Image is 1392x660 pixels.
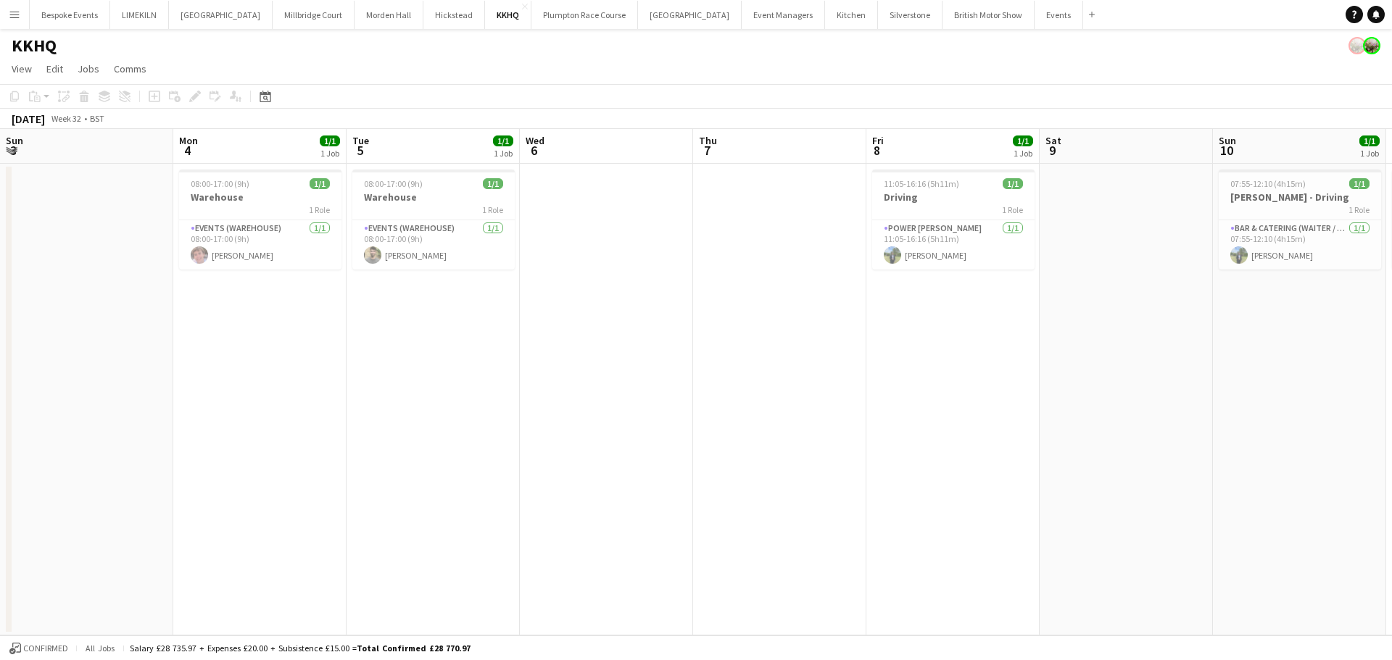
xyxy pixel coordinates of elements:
[1219,220,1381,270] app-card-role: Bar & Catering (Waiter / waitress)1/107:55-12:10 (4h15m)[PERSON_NAME]
[493,135,513,146] span: 1/1
[884,178,959,189] span: 11:05-16:16 (5h11m)
[179,220,341,270] app-card-role: Events (Warehouse)1/108:00-17:00 (9h)[PERSON_NAME]
[310,178,330,189] span: 1/1
[12,35,57,57] h1: KKHQ
[364,178,423,189] span: 08:00-17:00 (9h)
[12,62,32,75] span: View
[742,1,825,29] button: Event Managers
[352,170,515,270] app-job-card: 08:00-17:00 (9h)1/1Warehouse1 RoleEvents (Warehouse)1/108:00-17:00 (9h)[PERSON_NAME]
[357,643,471,653] span: Total Confirmed £28 770.97
[482,204,503,215] span: 1 Role
[526,134,544,147] span: Wed
[179,191,341,204] h3: Warehouse
[878,1,942,29] button: Silverstone
[41,59,69,78] a: Edit
[942,1,1035,29] button: British Motor Show
[30,1,110,29] button: Bespoke Events
[872,191,1035,204] h3: Driving
[355,1,423,29] button: Morden Hall
[1219,134,1236,147] span: Sun
[523,142,544,159] span: 6
[1014,148,1032,159] div: 1 Job
[320,148,339,159] div: 1 Job
[1035,1,1083,29] button: Events
[309,204,330,215] span: 1 Role
[1219,191,1381,204] h3: [PERSON_NAME] - Driving
[531,1,638,29] button: Plumpton Race Course
[273,1,355,29] button: Millbridge Court
[1230,178,1306,189] span: 07:55-12:10 (4h15m)
[48,113,84,124] span: Week 32
[7,640,70,656] button: Confirmed
[870,142,884,159] span: 8
[110,1,169,29] button: LIMEKILN
[114,62,146,75] span: Comms
[90,113,104,124] div: BST
[352,220,515,270] app-card-role: Events (Warehouse)1/108:00-17:00 (9h)[PERSON_NAME]
[1003,178,1023,189] span: 1/1
[6,59,38,78] a: View
[320,135,340,146] span: 1/1
[1348,37,1366,54] app-user-avatar: Staffing Manager
[1043,142,1061,159] span: 9
[350,142,369,159] span: 5
[1002,204,1023,215] span: 1 Role
[130,643,471,653] div: Salary £28 735.97 + Expenses £20.00 + Subsistence £15.00 =
[177,142,198,159] span: 4
[12,112,45,126] div: [DATE]
[485,1,531,29] button: KKHQ
[1217,142,1236,159] span: 10
[191,178,249,189] span: 08:00-17:00 (9h)
[1219,170,1381,270] app-job-card: 07:55-12:10 (4h15m)1/1[PERSON_NAME] - Driving1 RoleBar & Catering (Waiter / waitress)1/107:55-12:...
[179,134,198,147] span: Mon
[72,59,105,78] a: Jobs
[872,220,1035,270] app-card-role: Power [PERSON_NAME]1/111:05-16:16 (5h11m)[PERSON_NAME]
[6,134,23,147] span: Sun
[1045,134,1061,147] span: Sat
[1348,204,1370,215] span: 1 Role
[1359,135,1380,146] span: 1/1
[23,643,68,653] span: Confirmed
[179,170,341,270] app-job-card: 08:00-17:00 (9h)1/1Warehouse1 RoleEvents (Warehouse)1/108:00-17:00 (9h)[PERSON_NAME]
[4,142,23,159] span: 3
[352,134,369,147] span: Tue
[169,1,273,29] button: [GEOGRAPHIC_DATA]
[825,1,878,29] button: Kitchen
[78,62,99,75] span: Jobs
[1363,37,1380,54] app-user-avatar: Staffing Manager
[423,1,485,29] button: Hickstead
[699,134,717,147] span: Thu
[638,1,742,29] button: [GEOGRAPHIC_DATA]
[872,134,884,147] span: Fri
[697,142,717,159] span: 7
[108,59,152,78] a: Comms
[494,148,513,159] div: 1 Job
[483,178,503,189] span: 1/1
[352,191,515,204] h3: Warehouse
[872,170,1035,270] app-job-card: 11:05-16:16 (5h11m)1/1Driving1 RolePower [PERSON_NAME]1/111:05-16:16 (5h11m)[PERSON_NAME]
[46,62,63,75] span: Edit
[83,643,117,653] span: All jobs
[1360,148,1379,159] div: 1 Job
[1013,135,1033,146] span: 1/1
[1349,178,1370,189] span: 1/1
